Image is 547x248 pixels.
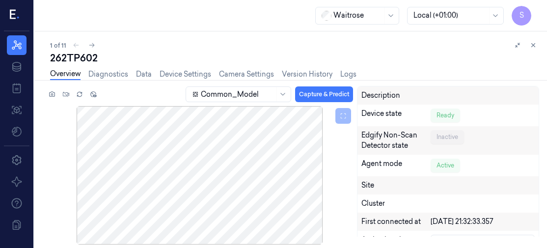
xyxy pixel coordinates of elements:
[361,109,431,122] div: Device state
[431,159,460,172] div: Active
[340,69,356,80] a: Logs
[50,69,81,80] a: Overview
[282,69,332,80] a: Version History
[295,86,353,102] button: Capture & Predict
[431,217,535,227] div: [DATE] 21:32:33.357
[219,69,274,80] a: Camera Settings
[431,130,464,144] div: Inactive
[361,217,431,227] div: First connected at
[361,130,431,151] div: Edgify Non-Scan Detector state
[136,69,152,80] a: Data
[361,90,431,101] div: Description
[160,69,211,80] a: Device Settings
[361,180,535,191] div: Site
[512,6,531,26] button: S
[431,109,460,122] div: Ready
[361,198,535,209] div: Cluster
[361,159,431,172] div: Agent mode
[88,69,128,80] a: Diagnostics
[50,51,539,65] div: 262TP602
[50,41,66,50] span: 1 of 11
